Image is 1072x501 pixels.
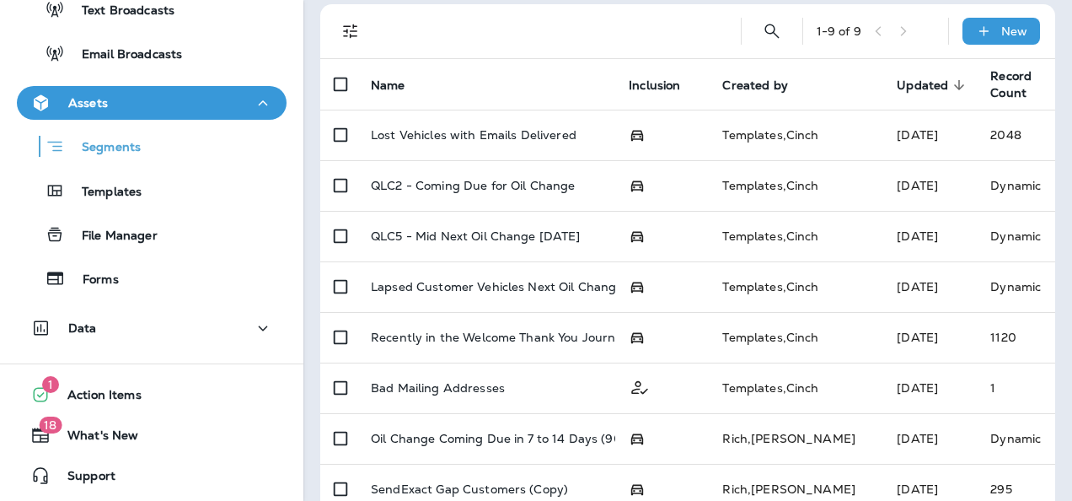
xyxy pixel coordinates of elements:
[629,228,646,243] span: Possession
[17,173,287,208] button: Templates
[17,311,287,345] button: Data
[883,160,977,211] td: [DATE]
[51,388,142,408] span: Action Items
[709,211,883,261] td: Templates , Cinch
[65,185,142,201] p: Templates
[883,261,977,312] td: [DATE]
[817,24,861,38] div: 1 - 9 of 9
[709,160,883,211] td: Templates , Cinch
[39,417,62,434] span: 18
[977,312,1055,363] td: 1120
[709,110,883,160] td: Templates , Cinch
[371,482,568,496] p: SendExact Gap Customers (Copy)
[977,110,1055,160] td: 2048
[629,481,646,496] span: Possession
[977,160,1055,211] td: Dynamic
[977,261,1055,312] td: Dynamic
[977,363,1055,413] td: 1
[883,110,977,160] td: [DATE]
[65,47,182,63] p: Email Broadcasts
[883,413,977,464] td: [DATE]
[68,321,97,335] p: Data
[709,312,883,363] td: Templates , Cinch
[883,211,977,261] td: [DATE]
[883,312,977,363] td: [DATE]
[990,68,1032,100] span: Record Count
[709,413,883,464] td: Rich , [PERSON_NAME]
[17,86,287,120] button: Assets
[17,378,287,412] button: 1Action Items
[371,381,505,395] p: Bad Mailing Addresses
[65,140,141,157] p: Segments
[629,127,646,142] span: Possession
[371,229,581,243] p: QLC5 - Mid Next Oil Change [DATE]
[629,78,702,93] span: Inclusion
[51,469,115,489] span: Support
[629,329,646,344] span: Possession
[51,428,138,449] span: What's New
[629,278,646,294] span: Possession
[897,78,948,93] span: Updated
[629,430,646,445] span: Possession
[709,363,883,413] td: Templates , Cinch
[722,78,809,93] span: Created by
[65,3,174,19] p: Text Broadcasts
[371,432,757,445] p: Oil Change Coming Due in 7 to 14 Days (90 3k Conv 180 6k Synth)
[334,14,367,48] button: Filters
[42,376,59,393] span: 1
[371,78,427,93] span: Name
[755,14,789,48] button: Search Segments
[17,459,287,493] button: Support
[17,35,287,71] button: Email Broadcasts
[709,261,883,312] td: Templates , Cinch
[722,78,787,93] span: Created by
[371,128,576,142] p: Lost Vehicles with Emails Delivered
[629,379,651,394] span: Customer Only
[17,261,287,296] button: Forms
[17,128,287,164] button: Segments
[883,363,977,413] td: [DATE]
[629,78,680,93] span: Inclusion
[977,211,1055,261] td: Dynamic
[977,413,1055,464] td: Dynamic
[897,78,970,93] span: Updated
[629,177,646,192] span: Possession
[371,78,405,93] span: Name
[371,331,630,344] p: Recently in the Welcome Thank You Journey
[17,418,287,452] button: 18What's New
[371,179,575,192] p: QLC2 - Coming Due for Oil Change
[371,280,699,294] p: Lapsed Customer Vehicles Next Oil Change Coming Due
[1001,24,1027,38] p: New
[66,272,119,288] p: Forms
[65,229,158,245] p: File Manager
[68,96,108,110] p: Assets
[17,217,287,252] button: File Manager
